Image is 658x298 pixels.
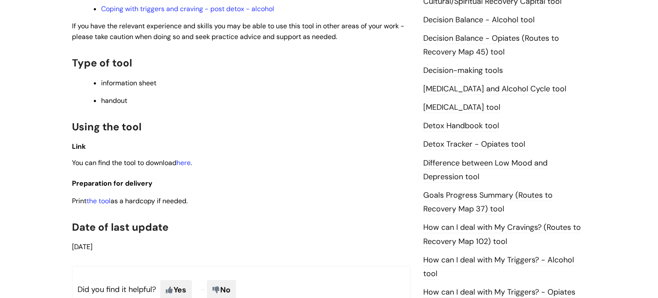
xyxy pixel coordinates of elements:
[72,142,86,151] span: Link
[72,196,188,205] span: Print as a hardcopy if needed.
[423,120,499,132] a: Detox Handbook tool
[423,255,574,280] a: How can I deal with My Triggers? - Alcohol tool
[101,96,127,105] span: handout
[72,158,192,167] span: You can find the tool to download .
[423,33,559,58] a: Decision Balance - Opiates (Routes to Recovery Map 45) tool
[72,56,132,69] span: Type of tool
[87,196,111,205] a: the tool
[423,139,525,150] a: Detox Tracker - Opiates tool
[423,102,500,113] a: [MEDICAL_DATA] tool
[72,220,168,234] span: Date of last update
[423,15,535,26] a: Decision Balance - Alcohol tool
[423,65,503,76] a: Decision-making tools
[101,4,274,13] a: Coping with triggers and craving - post detox - alcohol
[72,21,404,41] span: If you have the relevant experience and skills you may be able to use this tool in other areas of...
[72,242,93,251] span: [DATE]
[72,120,141,133] span: Using the tool
[423,158,547,183] a: Difference between Low Mood and Depression tool
[423,222,581,247] a: How can I deal with My Cravings? (Routes to Recovery Map 102) tool
[72,179,153,188] span: Preparation for delivery
[423,84,566,95] a: [MEDICAL_DATA] and Alcohol Cycle tool
[423,190,553,215] a: Goals Progress Summary (Routes to Recovery Map 37) tool
[176,158,191,167] a: here
[101,78,156,87] span: information sheet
